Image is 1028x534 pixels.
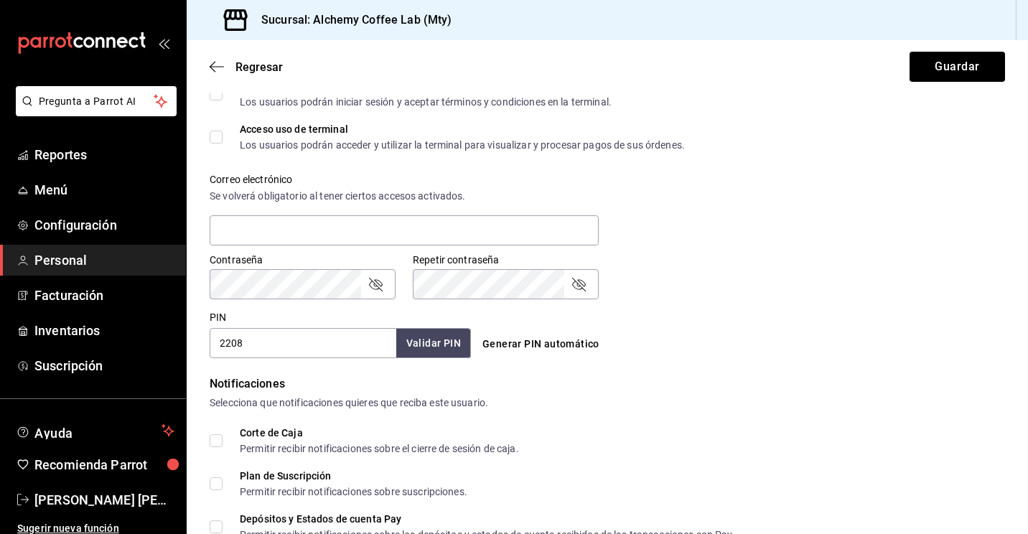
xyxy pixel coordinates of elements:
[240,97,612,107] div: Los usuarios podrán iniciar sesión y aceptar términos y condiciones en la terminal.
[210,189,599,204] div: Se volverá obligatorio al tener ciertos accesos activados.
[240,428,519,438] div: Corte de Caja
[34,356,174,375] span: Suscripción
[235,60,283,74] span: Regresar
[16,86,177,116] button: Pregunta a Parrot AI
[10,104,177,119] a: Pregunta a Parrot AI
[158,37,169,49] button: open_drawer_menu
[39,94,154,109] span: Pregunta a Parrot AI
[240,471,467,481] div: Plan de Suscripción
[34,422,156,439] span: Ayuda
[34,490,174,510] span: [PERSON_NAME] [PERSON_NAME]
[210,255,396,265] label: Contraseña
[367,276,384,293] button: passwordField
[210,174,599,184] label: Correo electrónico
[240,124,685,134] div: Acceso uso de terminal
[413,255,599,265] label: Repetir contraseña
[250,11,452,29] h3: Sucursal: Alchemy Coffee Lab (Mty)
[240,487,467,497] div: Permitir recibir notificaciones sobre suscripciones.
[396,329,471,358] button: Validar PIN
[34,321,174,340] span: Inventarios
[240,140,685,150] div: Los usuarios podrán acceder y utilizar la terminal para visualizar y procesar pagos de sus órdenes.
[34,455,174,474] span: Recomienda Parrot
[210,312,226,322] label: PIN
[210,60,283,74] button: Regresar
[910,52,1005,82] button: Guardar
[34,215,174,235] span: Configuración
[210,328,396,358] input: 3 a 6 dígitos
[240,444,519,454] div: Permitir recibir notificaciones sobre el cierre de sesión de caja.
[240,514,735,524] div: Depósitos y Estados de cuenta Pay
[34,286,174,305] span: Facturación
[210,395,1005,411] div: Selecciona que notificaciones quieres que reciba este usuario.
[210,375,1005,393] div: Notificaciones
[477,331,605,357] button: Generar PIN automático
[34,145,174,164] span: Reportes
[34,250,174,270] span: Personal
[570,276,587,293] button: passwordField
[34,180,174,200] span: Menú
